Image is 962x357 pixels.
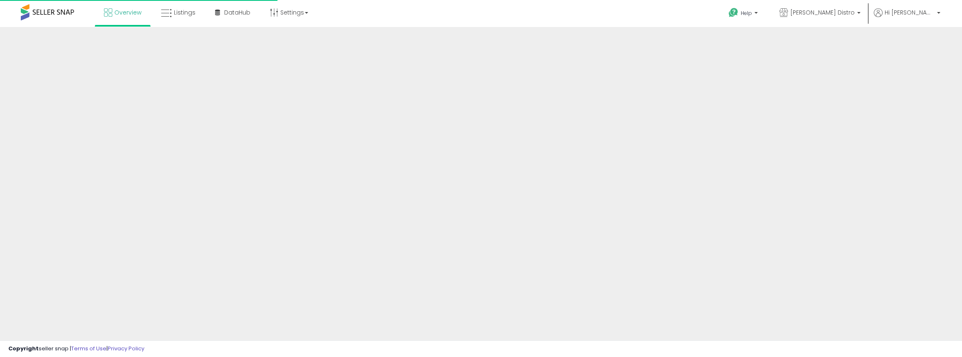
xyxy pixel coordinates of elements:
a: Privacy Policy [108,345,144,352]
span: DataHub [224,8,250,17]
strong: Copyright [8,345,39,352]
a: Hi [PERSON_NAME] [874,8,940,27]
span: Help [741,10,752,17]
span: Hi [PERSON_NAME] [885,8,935,17]
a: Terms of Use [71,345,106,352]
div: seller snap | | [8,345,144,353]
span: [PERSON_NAME] Distro [790,8,855,17]
span: Listings [174,8,195,17]
span: Overview [114,8,141,17]
i: Get Help [728,7,739,18]
a: Help [722,1,766,27]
